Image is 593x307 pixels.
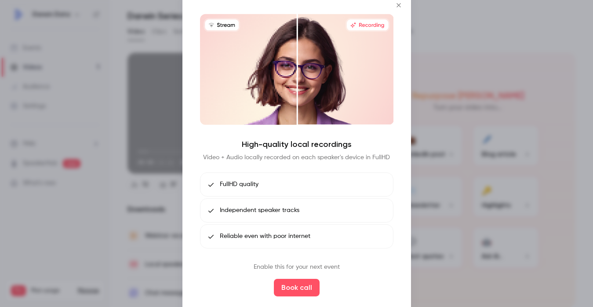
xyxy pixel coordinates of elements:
[254,263,340,272] p: Enable this for your next event
[274,279,320,296] button: Book call
[242,139,352,150] h4: High-quality local recordings
[220,206,299,215] span: Independent speaker tracks
[220,232,310,241] span: Reliable even with poor internet
[220,180,258,189] span: FullHD quality
[203,153,390,162] p: Video + Audio locally recorded on each speaker's device in FullHD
